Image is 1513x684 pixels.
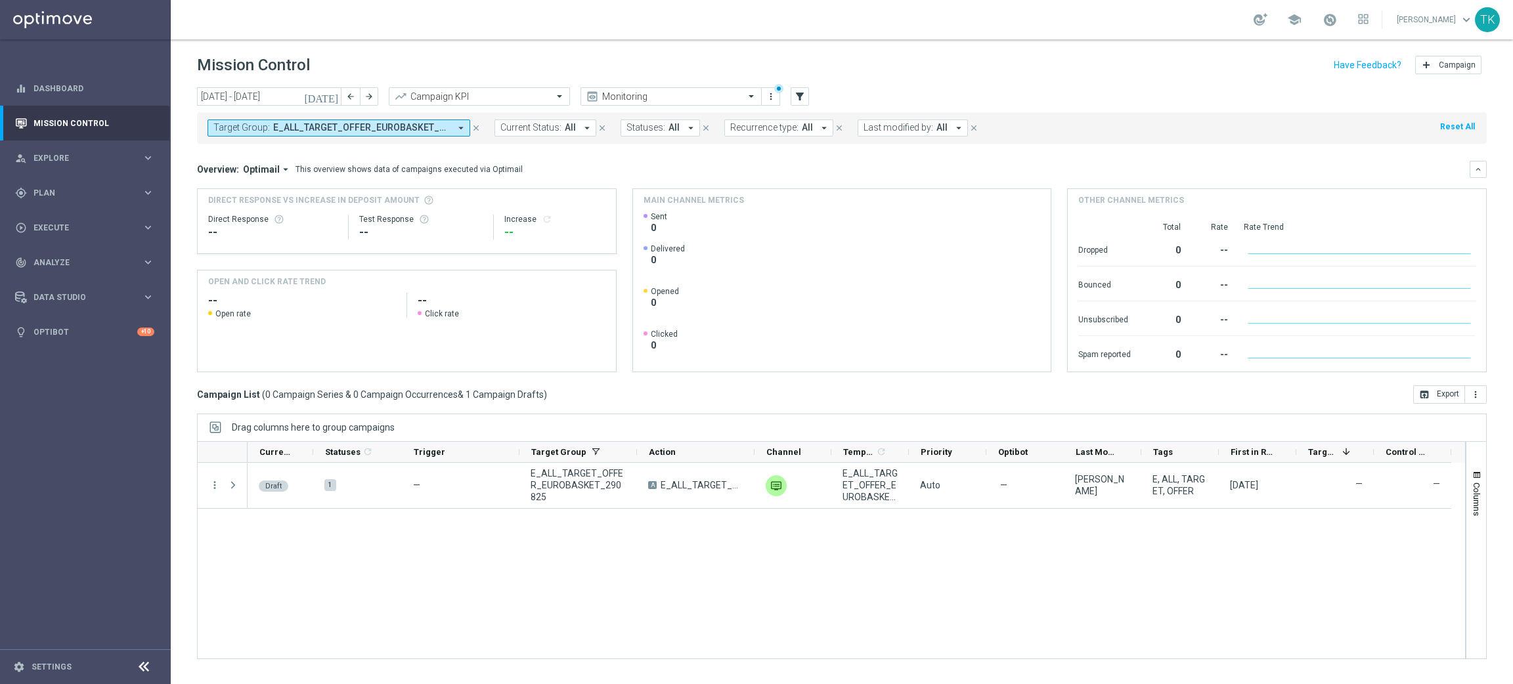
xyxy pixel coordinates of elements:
[14,292,155,303] button: Data Studio keyboard_arrow_right
[1308,447,1337,457] span: Targeted Customers
[1196,238,1228,259] div: --
[858,119,968,137] button: Last modified by: All arrow_drop_down
[197,56,310,75] h1: Mission Control
[701,123,711,133] i: close
[243,163,280,175] span: Optimail
[14,118,155,129] button: Mission Control
[137,328,154,336] div: +10
[1075,473,1130,497] div: Tomasz Kowalczyk
[1231,447,1274,457] span: First in Range
[1230,479,1258,491] div: 30 Aug 2025, Saturday
[1078,194,1184,206] h4: Other channel metrics
[1459,12,1474,27] span: keyboard_arrow_down
[32,663,72,671] a: Settings
[197,389,547,400] h3: Campaign List
[1078,308,1131,329] div: Unsubscribed
[1152,473,1208,497] span: E, ALL, TARGET, OFFER
[1474,165,1483,174] i: keyboard_arrow_down
[876,446,887,457] i: refresh
[936,122,948,133] span: All
[598,123,607,133] i: close
[1334,60,1401,70] input: Have Feedback?
[969,123,978,133] i: close
[208,293,396,309] h2: --
[296,163,523,175] div: This overview shows data of campaigns executed via Optimail
[504,214,605,224] div: Increase
[1287,12,1302,27] span: school
[232,422,395,433] div: Row Groups
[1439,119,1476,134] button: Reset All
[208,194,420,206] span: Direct Response VS Increase In Deposit Amount
[1078,273,1131,294] div: Bounced
[15,222,27,234] i: play_circle_outline
[843,467,898,503] span: E_ALL_TARGET_OFFER_EUROBASKET_290825
[1147,238,1181,259] div: 0
[425,309,459,319] span: Click rate
[766,475,787,496] img: Private message
[14,327,155,337] div: lightbulb Optibot +10
[1470,389,1481,400] i: more_vert
[1076,447,1119,457] span: Last Modified By
[208,119,470,137] button: Target Group: E_ALL_TARGET_OFFER_EUROBASKET_290825 arrow_drop_down
[471,123,481,133] i: close
[1153,447,1173,457] span: Tags
[531,467,626,503] span: E_ALL_TARGET_OFFER_EUROBASKET_290825
[208,276,326,288] h4: OPEN AND CLICK RATE TREND
[1196,273,1228,294] div: --
[324,479,336,491] div: 1
[835,123,844,133] i: close
[413,480,420,490] span: —
[648,481,657,489] span: A
[14,257,155,268] div: track_changes Analyze keyboard_arrow_right
[33,189,142,197] span: Plan
[1415,56,1481,74] button: add Campaign
[700,121,712,135] button: close
[265,482,282,490] span: Draft
[15,83,27,95] i: equalizer
[843,447,874,457] span: Templates
[669,122,680,133] span: All
[208,214,338,224] div: Direct Response
[14,153,155,163] button: person_search Explore keyboard_arrow_right
[1147,273,1181,294] div: 0
[794,91,806,102] i: filter_alt
[389,87,570,106] ng-select: Campaign KPI
[394,90,407,103] i: trending_up
[33,106,154,140] a: Mission Control
[644,194,744,206] h4: Main channel metrics
[1078,238,1131,259] div: Dropped
[766,91,776,102] i: more_vert
[239,163,296,175] button: Optimail arrow_drop_down
[874,444,887,459] span: Calculate column
[791,87,809,106] button: filter_alt
[621,119,700,137] button: Statuses: All arrow_drop_down
[15,291,142,303] div: Data Studio
[13,661,25,673] i: settings
[953,122,965,134] i: arrow_drop_down
[542,214,552,224] i: refresh
[1395,10,1475,30] a: [PERSON_NAME]keyboard_arrow_down
[359,214,483,224] div: Test Response
[1000,479,1007,491] span: —
[494,119,596,137] button: Current Status: All arrow_drop_down
[259,479,288,492] colored-tag: Draft
[304,91,340,102] i: [DATE]
[414,447,445,457] span: Trigger
[265,389,458,400] span: 0 Campaign Series & 0 Campaign Occurrences
[504,224,605,240] div: --
[774,84,783,93] div: There are unsaved changes
[1078,343,1131,364] div: Spam reported
[361,444,373,459] span: Calculate column
[142,186,154,199] i: keyboard_arrow_right
[833,121,845,135] button: close
[651,286,679,297] span: Opened
[651,211,667,222] span: Sent
[273,122,450,133] span: REACQ_ALL_TARGET_OFFER_PLANSZA I ZBR REM_220825
[1196,222,1228,232] div: Rate
[581,87,762,106] ng-select: Monitoring
[1196,343,1228,364] div: --
[1413,385,1465,404] button: open_in_browser Export
[262,389,265,400] span: (
[14,83,155,94] button: equalizer Dashboard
